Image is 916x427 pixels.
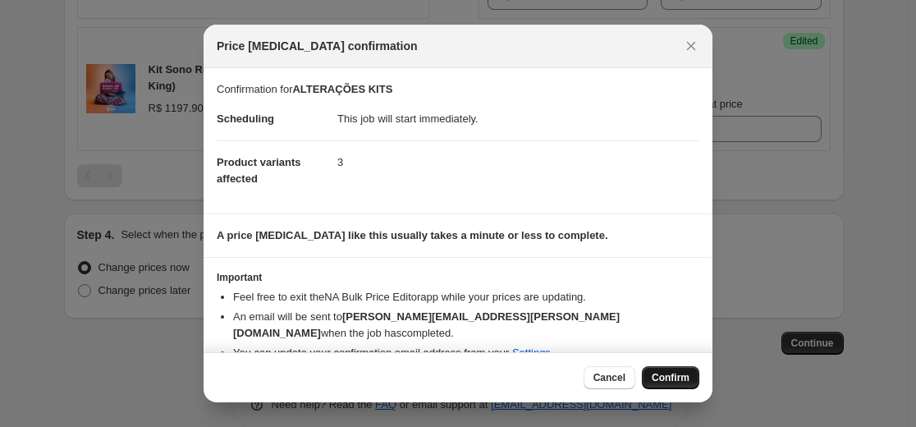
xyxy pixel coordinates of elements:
[680,34,703,57] button: Close
[642,366,699,389] button: Confirm
[233,345,699,361] li: You can update your confirmation email address from your .
[593,371,625,384] span: Cancel
[337,140,699,184] dd: 3
[217,112,274,125] span: Scheduling
[217,81,699,98] p: Confirmation for
[512,347,551,359] a: Settings
[217,229,608,241] b: A price [MEDICAL_DATA] like this usually takes a minute or less to complete.
[217,156,301,185] span: Product variants affected
[652,371,689,384] span: Confirm
[233,289,699,305] li: Feel free to exit the NA Bulk Price Editor app while your prices are updating.
[217,38,418,54] span: Price [MEDICAL_DATA] confirmation
[217,271,699,284] h3: Important
[292,83,392,95] b: ALTERAÇÕES KITS
[233,309,699,342] li: An email will be sent to when the job has completed .
[233,310,620,339] b: [PERSON_NAME][EMAIL_ADDRESS][PERSON_NAME][DOMAIN_NAME]
[584,366,635,389] button: Cancel
[337,98,699,140] dd: This job will start immediately.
